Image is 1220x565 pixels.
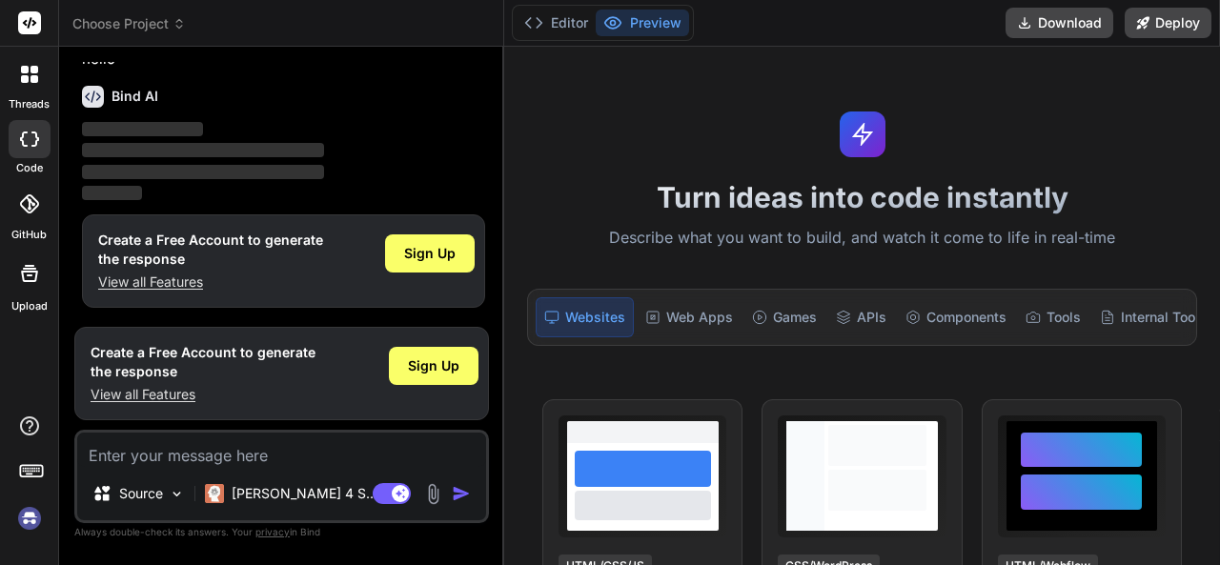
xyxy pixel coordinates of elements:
p: Describe what you want to build, and watch it come to life in real-time [516,226,1209,251]
h1: Create a Free Account to generate the response [91,343,315,381]
div: Internal Tools [1092,297,1214,337]
img: Pick Models [169,486,185,502]
img: Claude 4 Sonnet [205,484,224,503]
div: Tools [1018,297,1088,337]
span: ‌ [82,143,324,157]
button: Editor [517,10,596,36]
label: Upload [11,298,48,314]
p: View all Features [98,272,323,292]
p: Always double-check its answers. Your in Bind [74,523,489,541]
label: code [16,160,43,176]
label: GitHub [11,227,47,243]
span: ‌ [82,165,324,179]
button: Download [1006,8,1113,38]
span: ‌ [82,186,142,200]
button: Deploy [1125,8,1211,38]
p: View all Features [91,385,315,404]
span: ‌ [82,122,203,136]
div: Web Apps [638,297,741,337]
img: signin [13,502,46,535]
img: attachment [422,483,444,505]
span: privacy [255,526,290,537]
div: Websites [536,297,634,337]
p: Source [119,484,163,503]
div: APIs [828,297,894,337]
h6: Bind AI [112,87,158,106]
div: Games [744,297,824,337]
div: Components [898,297,1014,337]
img: icon [452,484,471,503]
span: Choose Project [72,14,186,33]
button: Preview [596,10,689,36]
span: Sign Up [404,244,456,263]
label: threads [9,96,50,112]
h1: Create a Free Account to generate the response [98,231,323,269]
h1: Turn ideas into code instantly [516,180,1209,214]
p: [PERSON_NAME] 4 S.. [232,484,374,503]
span: Sign Up [408,356,459,375]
